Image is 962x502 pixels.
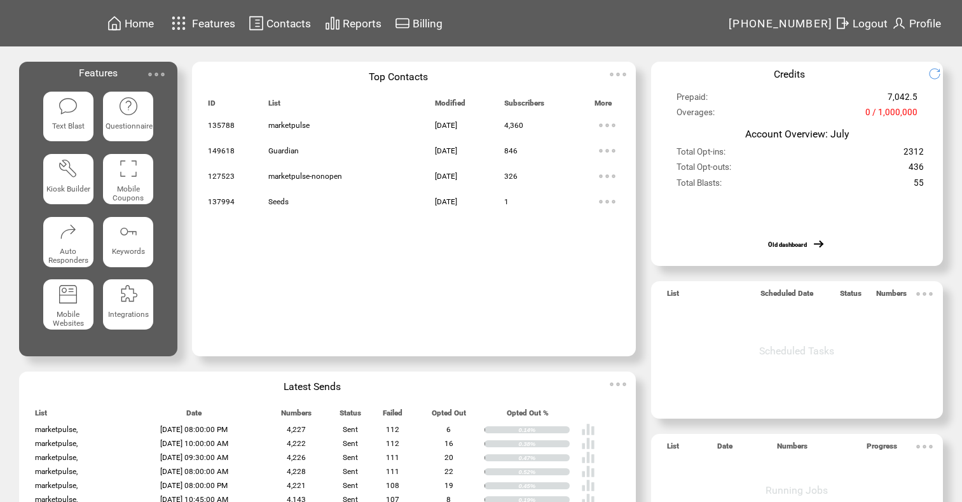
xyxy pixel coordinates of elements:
[840,289,862,303] span: Status
[247,13,313,33] a: Contacts
[594,189,620,214] img: ellypsis.svg
[118,158,139,179] img: coupons.svg
[504,197,509,206] span: 1
[103,217,153,270] a: Keywords
[504,99,544,113] span: Subscribers
[160,425,228,434] span: [DATE] 08:00:00 PM
[759,345,834,357] span: Scheduled Tasks
[677,108,715,123] span: Overages:
[435,121,457,130] span: [DATE]
[103,92,153,144] a: Questionnaire
[605,372,631,397] img: ellypsis.svg
[79,67,118,79] span: Features
[729,17,833,30] span: [PHONE_NUMBER]
[58,96,78,116] img: text-blast.svg
[891,15,907,31] img: profile.svg
[208,197,235,206] span: 137994
[518,440,569,448] div: 0.38%
[667,442,679,456] span: List
[103,154,153,207] a: Mobile Coupons
[383,408,402,423] span: Failed
[118,284,139,304] img: integrations.svg
[581,436,595,450] img: poll%20-%20white.svg
[43,154,93,207] a: Kiosk Builder
[106,122,153,130] span: Questionnaire
[208,146,235,155] span: 149618
[909,17,941,30] span: Profile
[268,99,280,113] span: List
[343,439,358,448] span: Sent
[268,146,299,155] span: Guardian
[904,147,924,162] span: 2312
[518,426,569,434] div: 0.14%
[914,178,924,193] span: 55
[208,99,216,113] span: ID
[444,481,453,490] span: 19
[343,453,358,462] span: Sent
[192,17,235,30] span: Features
[677,147,725,162] span: Total Opt-ins:
[48,247,88,265] span: Auto Responders
[343,467,358,476] span: Sent
[58,158,78,179] img: tool%201.svg
[504,121,523,130] span: 4,360
[287,425,306,434] span: 4,227
[581,478,595,492] img: poll%20-%20white.svg
[43,217,93,270] a: Auto Responders
[386,439,399,448] span: 112
[444,453,453,462] span: 20
[105,13,156,33] a: Home
[518,468,569,476] div: 0.52%
[581,464,595,478] img: poll%20-%20white.svg
[395,15,410,31] img: creidtcard.svg
[594,138,620,164] img: ellypsis.svg
[833,13,890,33] a: Logout
[888,92,917,108] span: 7,042.5
[287,481,306,490] span: 4,221
[435,146,457,155] span: [DATE]
[865,108,917,123] span: 0 / 1,000,000
[118,221,139,242] img: keywords.svg
[393,13,444,33] a: Billing
[46,185,90,193] span: Kiosk Builder
[745,128,849,140] span: Account Overview: July
[876,289,907,303] span: Numbers
[125,17,154,30] span: Home
[53,310,84,328] span: Mobile Websites
[113,185,144,202] span: Mobile Coupons
[58,284,78,304] img: mobile-websites.svg
[581,422,595,436] img: poll%20-%20white.svg
[581,450,595,464] img: poll%20-%20white.svg
[435,99,465,113] span: Modified
[768,241,807,248] a: Old dashboard
[287,439,306,448] span: 4,222
[160,481,228,490] span: [DATE] 08:00:00 PM
[160,439,228,448] span: [DATE] 10:00:00 AM
[435,172,457,181] span: [DATE]
[766,484,828,496] span: Running Jobs
[268,172,342,181] span: marketpulse-nonopen
[112,247,145,256] span: Keywords
[774,68,805,80] span: Credits
[717,442,732,456] span: Date
[912,281,937,307] img: ellypsis.svg
[52,122,85,130] span: Text Blast
[760,289,813,303] span: Scheduled Date
[386,453,399,462] span: 111
[594,99,612,113] span: More
[343,425,358,434] span: Sent
[518,482,569,490] div: 0.45%
[912,434,937,459] img: ellypsis.svg
[35,408,47,423] span: List
[323,13,383,33] a: Reports
[777,442,807,456] span: Numbers
[432,408,466,423] span: Opted Out
[160,453,228,462] span: [DATE] 09:30:00 AM
[144,62,169,87] img: ellypsis.svg
[444,467,453,476] span: 22
[343,481,358,490] span: Sent
[35,425,78,434] span: marketpulse,
[35,481,78,490] span: marketpulse,
[890,13,943,33] a: Profile
[518,454,569,462] div: 0.47%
